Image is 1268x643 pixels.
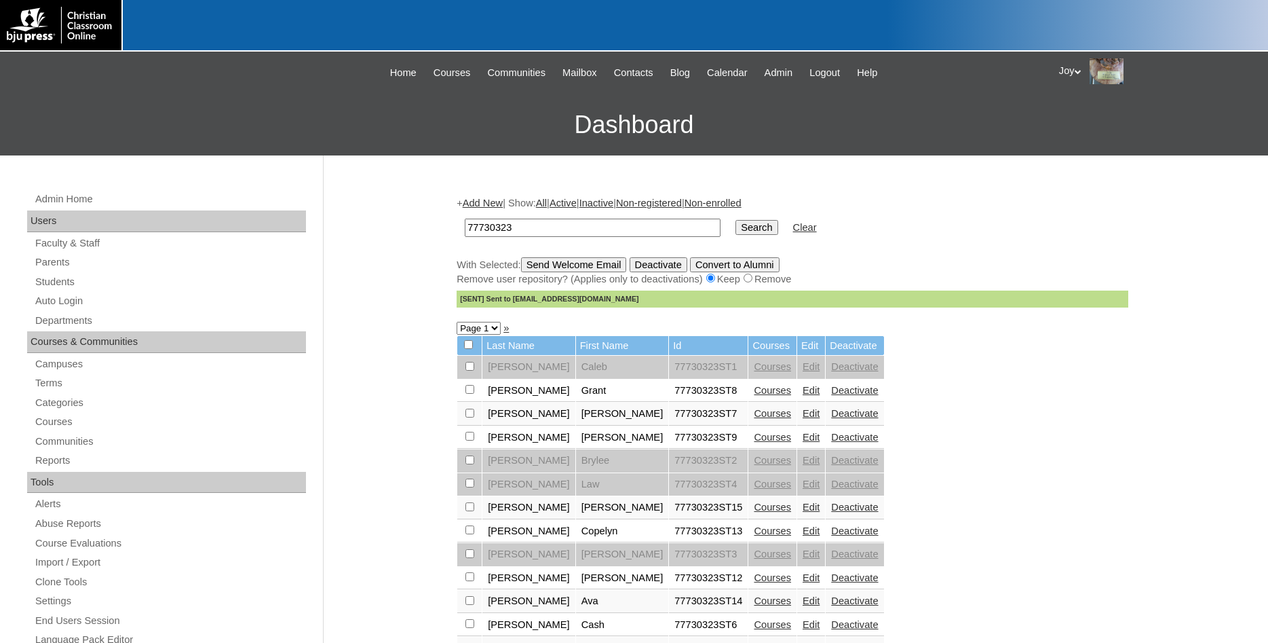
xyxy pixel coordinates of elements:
a: Courses [754,432,791,443]
td: 77730323ST3 [669,543,748,566]
div: Courses & Communities [27,331,306,353]
td: 77730323ST7 [669,403,748,426]
input: Deactivate [630,257,687,272]
td: Deactivate [826,336,883,356]
td: Copelyn [576,520,669,543]
td: [PERSON_NAME] [576,426,669,449]
td: Cash [576,614,669,637]
a: Help [850,65,884,81]
a: Contacts [607,65,660,81]
a: Courses [754,595,791,606]
a: All [536,198,547,208]
td: [PERSON_NAME] [482,380,575,403]
td: [PERSON_NAME] [482,520,575,543]
div: Users [27,210,306,232]
div: With Selected: [457,257,1128,308]
a: Courses [754,455,791,466]
a: Edit [803,572,820,583]
span: Home [390,65,417,81]
input: Send Welcome Email [521,257,627,272]
div: Tools [27,472,306,494]
a: Deactivate [831,385,878,396]
a: Edit [803,385,820,396]
span: Courses [434,65,471,81]
td: [PERSON_NAME] [482,543,575,566]
a: Deactivate [831,526,878,536]
a: Non-registered [616,198,682,208]
a: Abuse Reports [34,515,306,532]
a: Course Evaluations [34,535,306,552]
td: [PERSON_NAME] [482,614,575,637]
span: Blog [670,65,690,81]
input: Search [735,220,777,235]
a: End Users Session [34,612,306,629]
a: Calendar [700,65,754,81]
a: Edit [803,502,820,513]
a: Edit [803,526,820,536]
a: Campuses [34,356,306,373]
td: [PERSON_NAME] [482,473,575,496]
span: Logout [809,65,840,81]
a: Deactivate [831,502,878,513]
td: [PERSON_NAME] [576,543,669,566]
a: Reports [34,452,306,469]
a: Courses [754,572,791,583]
a: Communities [34,433,306,450]
td: First Name [576,336,669,356]
td: [PERSON_NAME] [576,567,669,590]
a: Clear [793,222,817,233]
a: Deactivate [831,455,878,466]
a: Categories [34,394,306,411]
a: Clone Tools [34,574,306,591]
td: 77730323ST12 [669,567,748,590]
td: [PERSON_NAME] [482,496,575,519]
img: Joy Dantz [1090,58,1123,84]
td: 77730323ST14 [669,590,748,613]
td: 77730323ST9 [669,426,748,449]
h3: Dashboard [7,94,1261,155]
a: Blog [664,65,697,81]
a: Home [383,65,423,81]
td: [PERSON_NAME] [482,356,575,379]
a: Deactivate [831,549,878,559]
a: Edit [803,432,820,443]
td: [PERSON_NAME] [576,496,669,519]
a: Departments [34,312,306,329]
a: Courses [754,385,791,396]
div: Remove user repository? (Applies only to deactivations) Keep Remove [457,272,1128,287]
a: Communities [481,65,553,81]
td: Caleb [576,356,669,379]
td: Courses [748,336,796,356]
a: Deactivate [831,619,878,630]
a: Edit [803,408,820,419]
td: [PERSON_NAME] [482,567,575,590]
a: Auto Login [34,293,306,310]
td: 77730323ST6 [669,614,748,637]
a: Edit [803,361,820,372]
a: Deactivate [831,361,878,372]
td: Last Name [482,336,575,356]
a: » [503,323,509,333]
td: [PERSON_NAME] [482,449,575,473]
td: Id [669,336,748,356]
div: + | Show: | | | | [457,196,1128,308]
div: [SENT] Sent to [EMAIL_ADDRESS][DOMAIN_NAME] [457,291,1128,308]
a: Non-enrolled [685,198,742,208]
td: [PERSON_NAME] [482,403,575,426]
td: [PERSON_NAME] [482,426,575,449]
a: Deactivate [831,572,878,583]
a: Courses [754,502,791,513]
a: Import / Export [34,554,306,571]
a: Deactivate [831,408,878,419]
a: Inactive [579,198,614,208]
a: Courses [754,361,791,372]
a: Settings [34,593,306,610]
a: Edit [803,455,820,466]
td: Law [576,473,669,496]
a: Logout [803,65,847,81]
input: Convert to Alumni [690,257,780,272]
a: Courses [754,619,791,630]
a: Edit [803,619,820,630]
td: Ava [576,590,669,613]
span: Contacts [614,65,653,81]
